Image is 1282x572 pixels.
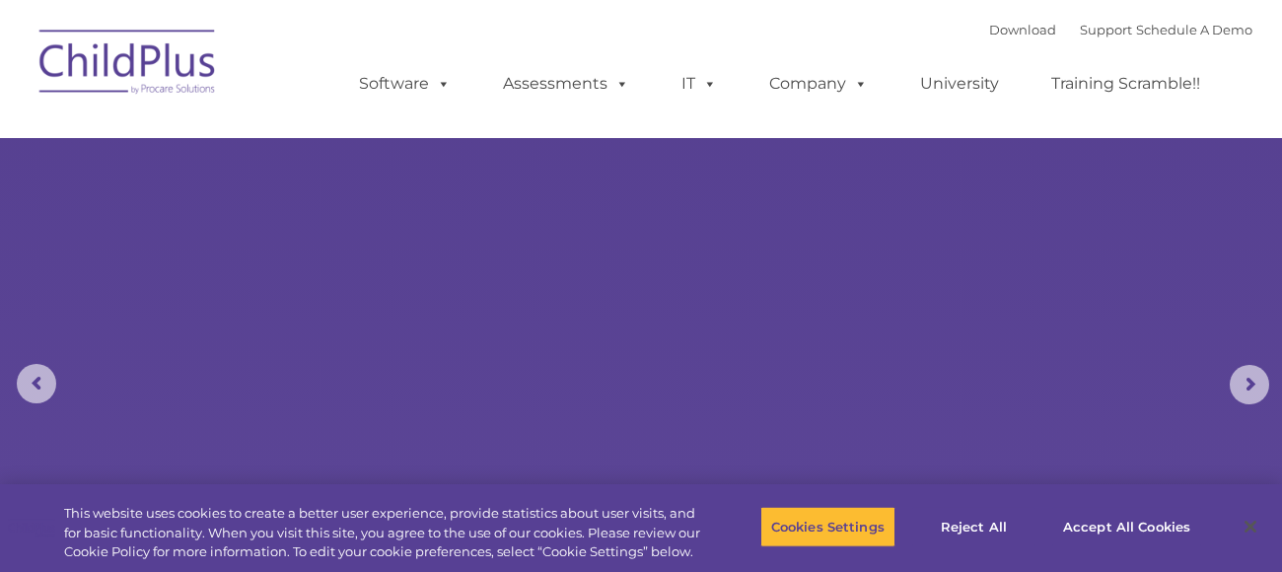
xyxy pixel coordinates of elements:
[662,64,737,104] a: IT
[339,64,470,104] a: Software
[1032,64,1220,104] a: Training Scramble!!
[749,64,888,104] a: Company
[483,64,649,104] a: Assessments
[1080,22,1132,37] a: Support
[1136,22,1252,37] a: Schedule A Demo
[760,506,895,547] button: Cookies Settings
[1229,505,1272,548] button: Close
[64,504,705,562] div: This website uses cookies to create a better user experience, provide statistics about user visit...
[1052,506,1201,547] button: Accept All Cookies
[989,22,1056,37] a: Download
[912,506,1035,547] button: Reject All
[900,64,1019,104] a: University
[30,16,227,114] img: ChildPlus by Procare Solutions
[989,22,1252,37] font: |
